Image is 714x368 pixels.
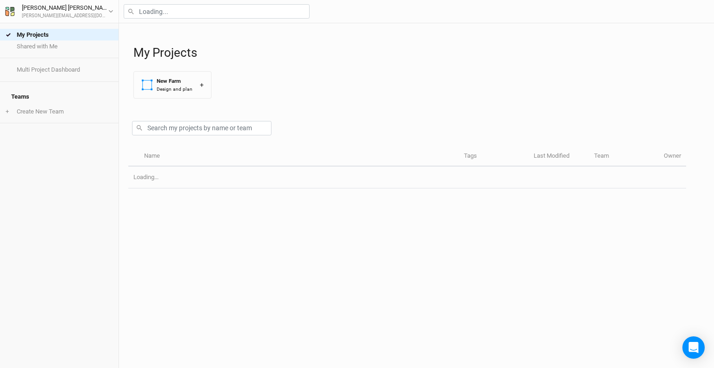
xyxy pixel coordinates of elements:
[529,147,589,167] th: Last Modified
[157,77,192,85] div: New Farm
[200,80,204,90] div: +
[459,147,529,167] th: Tags
[128,167,686,188] td: Loading...
[133,46,705,60] h1: My Projects
[22,3,108,13] div: [PERSON_NAME] [PERSON_NAME]
[139,147,458,167] th: Name
[5,3,114,20] button: [PERSON_NAME] [PERSON_NAME][PERSON_NAME][EMAIL_ADDRESS][DOMAIN_NAME]
[682,336,705,359] div: Open Intercom Messenger
[124,4,310,19] input: Loading...
[589,147,659,167] th: Team
[6,87,113,106] h4: Teams
[22,13,108,20] div: [PERSON_NAME][EMAIL_ADDRESS][DOMAIN_NAME]
[157,86,192,93] div: Design and plan
[133,71,212,99] button: New FarmDesign and plan+
[6,108,9,115] span: +
[132,121,271,135] input: Search my projects by name or team
[659,147,686,167] th: Owner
